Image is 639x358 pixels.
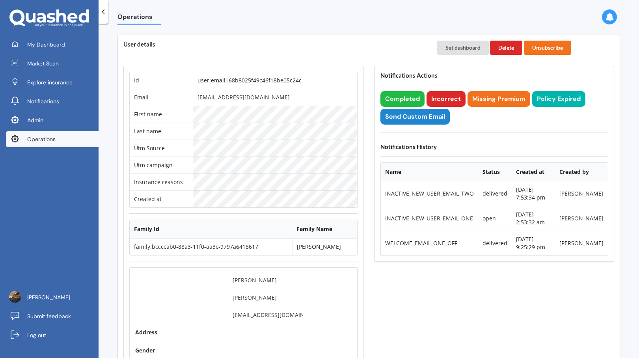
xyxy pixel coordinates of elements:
[512,231,555,255] td: [DATE] 9:25:29 pm
[117,13,161,24] span: Operations
[6,75,99,90] a: Explore insurance
[6,327,99,343] a: Log out
[524,41,571,55] button: Unsubscribe
[555,181,608,206] td: [PERSON_NAME]
[512,206,555,231] td: [DATE] 2:53:32 am
[130,190,193,207] td: Created at
[555,231,608,255] td: [PERSON_NAME]
[478,181,512,206] td: delivered
[292,220,357,239] th: Family Name
[427,91,466,107] button: Incorrect
[27,135,56,143] span: Operations
[6,289,99,305] a: [PERSON_NAME]
[135,328,222,336] span: Address
[478,163,512,181] th: Status
[130,106,193,123] td: First name
[130,123,193,140] td: Last name
[130,89,193,106] td: Email
[380,109,450,125] button: Send Custom Email
[555,163,608,181] th: Created by
[437,41,489,55] button: Set dashboard
[468,91,530,107] button: Missing Premium
[380,143,609,151] h4: Notifications History
[478,206,512,231] td: open
[380,72,609,79] h4: Notifications Actions
[6,308,99,324] a: Submit feedback
[6,56,99,71] a: Market Scan
[27,78,73,86] span: Explore insurance
[27,312,71,320] span: Submit feedback
[381,181,478,206] td: INACTIVE_NEW_USER_EMAIL_TWO
[478,231,512,255] td: delivered
[27,331,46,339] span: Log out
[490,41,522,55] button: Delete
[381,231,478,255] td: WELCOME_EMAIL_ONE_OFF
[6,93,99,109] a: Notifications
[130,220,292,239] th: Family Id
[6,112,99,128] a: Admin
[27,116,43,124] span: Admin
[130,72,193,89] td: Id
[6,131,99,147] a: Operations
[130,239,292,255] td: family:bccccab0-88a3-11f0-aa3c-9797a6418617
[225,325,310,339] input: Address
[27,60,59,67] span: Market Scan
[555,206,608,231] td: [PERSON_NAME]
[130,157,193,173] td: Utm campaign
[130,173,193,190] td: Insurance reasons
[512,163,555,181] th: Created at
[381,163,478,181] th: Name
[193,72,357,89] td: user:email|68b8025f49c46f18be05c24c
[532,91,585,107] button: Policy Expired
[130,140,193,157] td: Utm Source
[135,347,155,354] span: Gender
[123,41,426,48] h4: User details
[512,181,555,206] td: [DATE] 7:53:34 pm
[292,239,357,255] td: [PERSON_NAME]
[27,41,65,48] span: My Dashboard
[6,37,99,52] a: My Dashboard
[27,293,70,301] span: [PERSON_NAME]
[381,206,478,231] td: INACTIVE_NEW_USER_EMAIL_ONE
[380,91,425,107] button: Completed
[9,291,21,303] img: ACg8ocJLa-csUtcL-80ItbA20QSwDJeqfJvWfn8fgM9RBEIPTcSLDHdf=s96-c
[27,97,59,105] span: Notifications
[193,89,357,106] td: [EMAIL_ADDRESS][DOMAIN_NAME]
